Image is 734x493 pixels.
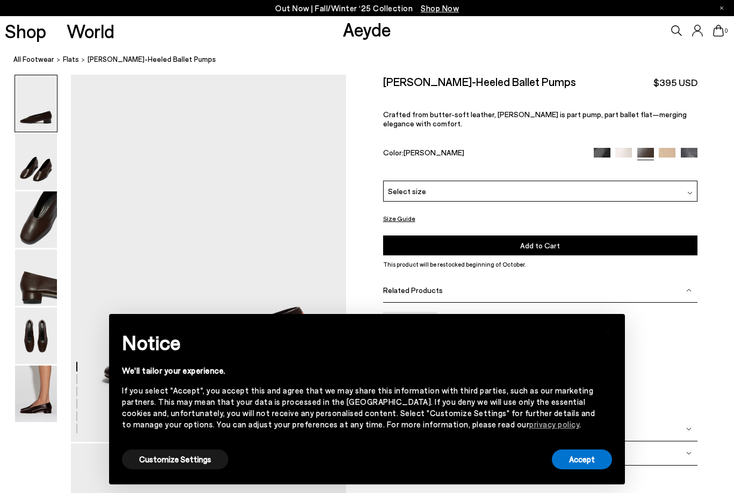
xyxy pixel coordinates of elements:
div: We'll tailor your experience. [122,365,595,376]
button: Close this notice [595,317,621,343]
button: Customize Settings [122,449,228,469]
a: privacy policy [529,419,579,429]
h2: Notice [122,328,595,356]
div: If you select "Accept", you accept this and agree that we may share this information with third p... [122,385,595,430]
span: × [604,322,611,338]
button: Accept [552,449,612,469]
